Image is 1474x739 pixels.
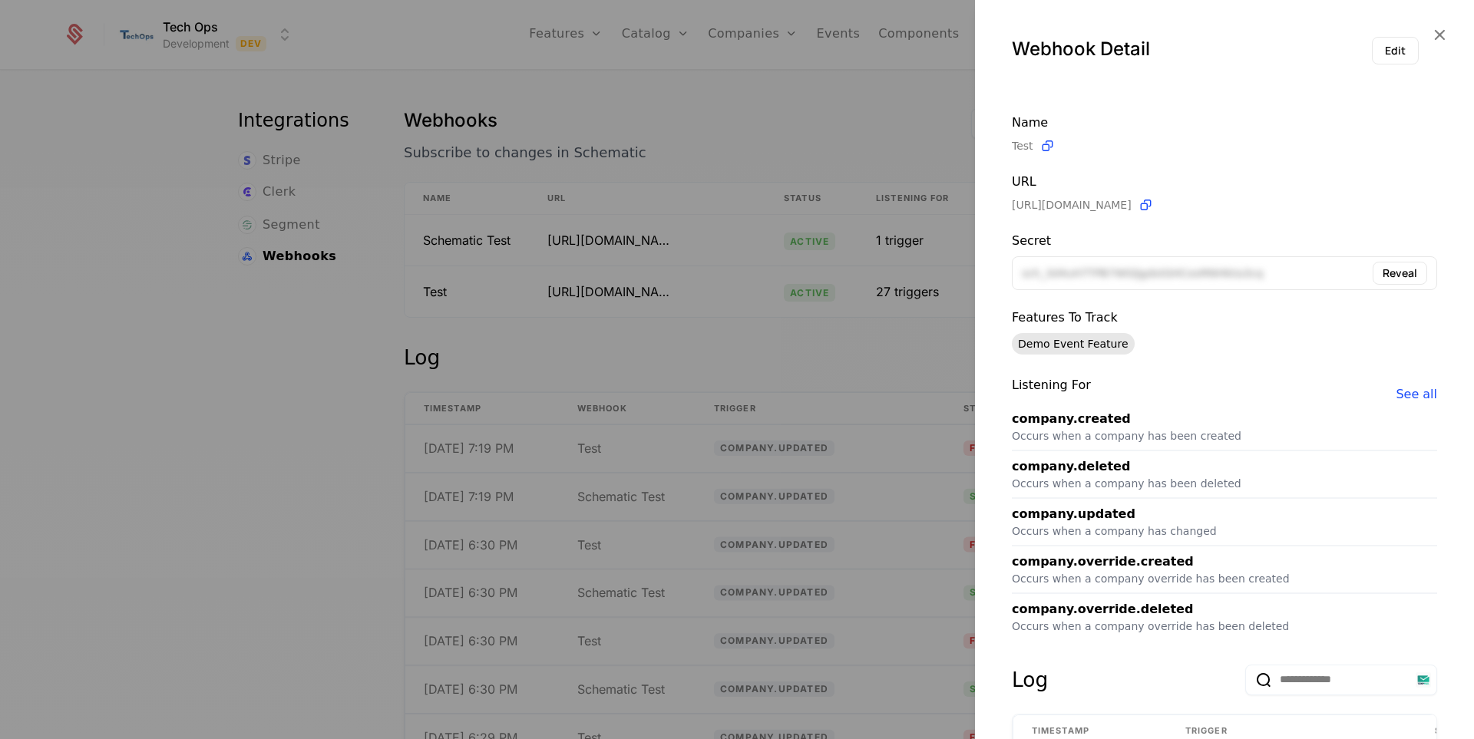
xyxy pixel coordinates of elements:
[1012,197,1132,213] span: https://webhook.site/c16643f9-2425-4d51-8b64-eab893b24b75
[1012,619,1437,634] div: Occurs when a company override has been deleted
[1396,385,1437,404] span: See all
[1012,505,1437,523] div: company.updated
[1012,333,1135,355] span: Demo Event Feature
[1012,376,1091,394] div: Listening for
[1022,266,1263,281] span: sch_3d4uH7TPB7WGlJgdstGHCosMW4kta3cq
[1012,428,1437,444] div: Occurs when a company has been created
[1012,600,1437,619] div: company.override.deleted
[1012,457,1437,476] div: company.deleted
[1012,476,1437,491] div: Occurs when a company has been deleted
[1372,37,1419,64] button: Edit
[1012,138,1033,153] span: Test
[1012,571,1437,586] div: Occurs when a company override has been created
[1012,553,1437,571] div: company.override.created
[1012,173,1437,191] div: URL
[1012,523,1437,539] div: Occurs when a company has changed
[1012,37,1372,61] div: Webhook Detail
[1012,410,1437,428] div: company.created
[1012,308,1118,327] div: Features to Track
[1012,665,1048,695] div: Log
[1373,262,1427,285] button: Reveal
[1012,114,1437,132] div: Name
[1012,232,1437,250] div: Secret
